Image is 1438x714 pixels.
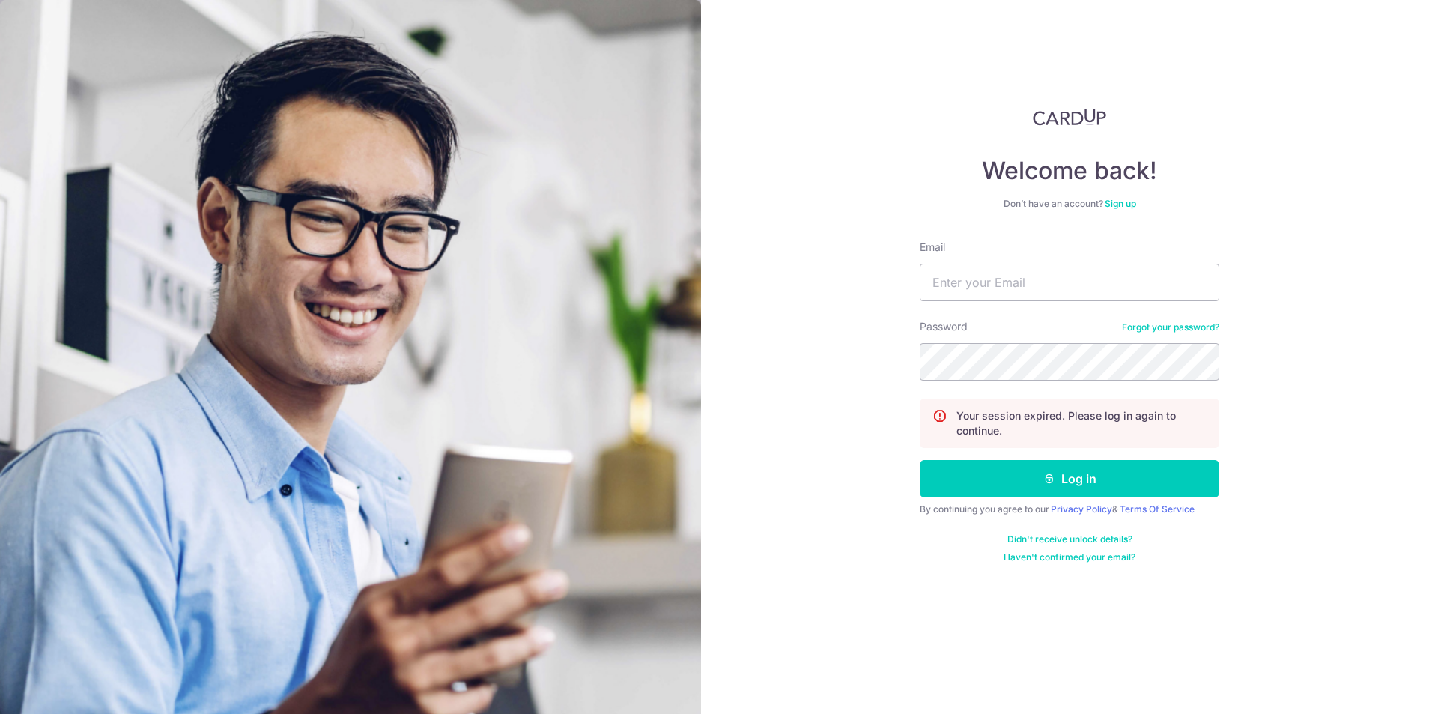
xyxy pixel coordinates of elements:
[920,240,945,255] label: Email
[1033,108,1106,126] img: CardUp Logo
[1105,198,1136,209] a: Sign up
[1122,321,1219,333] a: Forgot your password?
[920,156,1219,186] h4: Welcome back!
[956,408,1207,438] p: Your session expired. Please log in again to continue.
[920,198,1219,210] div: Don’t have an account?
[1120,503,1195,515] a: Terms Of Service
[920,503,1219,515] div: By continuing you agree to our &
[920,319,968,334] label: Password
[920,460,1219,497] button: Log in
[920,264,1219,301] input: Enter your Email
[1007,533,1132,545] a: Didn't receive unlock details?
[1004,551,1135,563] a: Haven't confirmed your email?
[1051,503,1112,515] a: Privacy Policy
